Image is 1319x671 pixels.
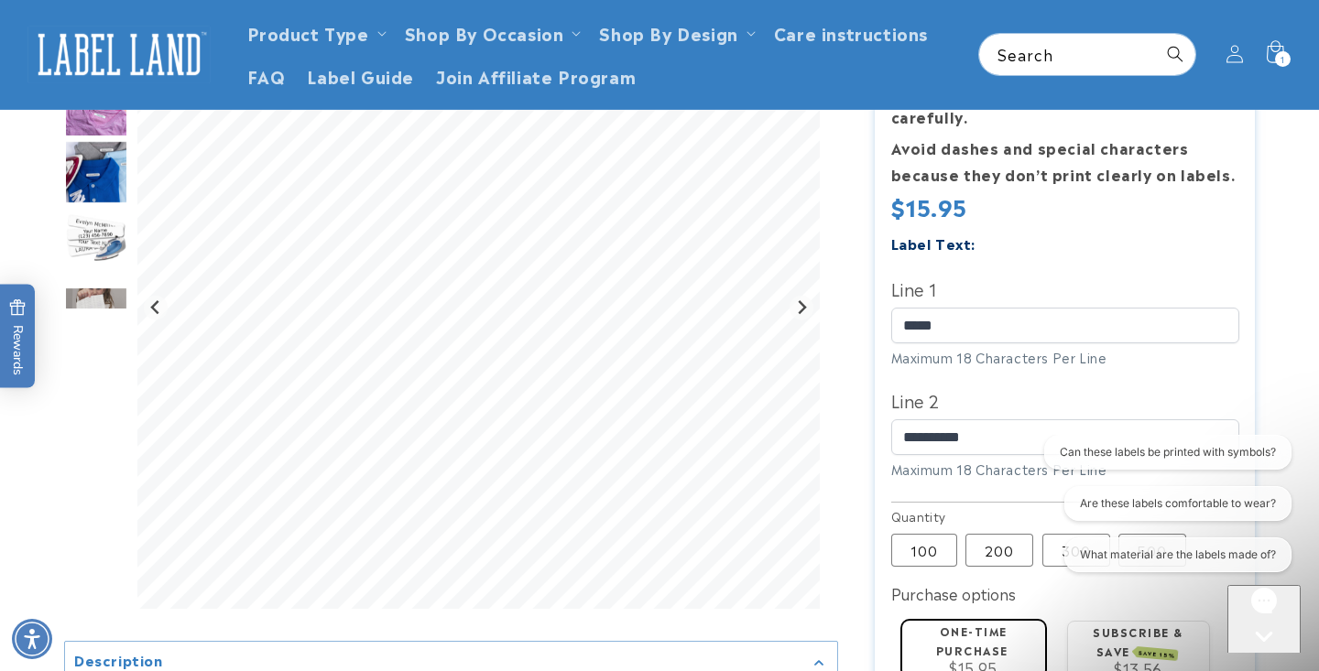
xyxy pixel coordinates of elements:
label: Line 1 [891,274,1239,303]
span: Shop By Occasion [405,22,564,43]
strong: Avoid dashes and special characters because they don’t print clearly on labels. [891,136,1236,185]
h2: Description [74,652,163,670]
div: Maximum 18 Characters Per Line [891,348,1239,367]
span: FAQ [247,65,286,86]
iframe: Gorgias live chat conversation starters [1019,435,1301,589]
span: 1 [1281,51,1285,67]
span: SAVE 15% [1135,646,1178,661]
label: 200 [965,534,1033,567]
div: Maximum 18 Characters Per Line [891,460,1239,479]
img: null [64,287,128,324]
iframe: Gorgias live chat messenger [1227,585,1301,653]
summary: Shop By Design [588,11,762,54]
span: Label Guide [307,65,414,86]
label: Label Text: [891,233,976,254]
a: Care instructions [763,11,939,54]
label: Line 2 [891,385,1239,415]
button: Next slide [790,296,814,320]
span: $15.95 [891,189,968,222]
label: One-time purchase [936,622,1008,658]
a: Join Affiliate Program [425,54,647,97]
span: Join Affiliate Program [436,65,636,86]
img: Label Land [27,26,211,82]
summary: Shop By Occasion [394,11,589,54]
span: Care instructions [774,22,928,43]
a: Label Land [21,19,218,90]
label: Purchase options [891,582,1016,604]
button: Search [1155,34,1195,74]
legend: Quantity [891,507,948,525]
label: 100 [891,534,957,567]
div: Accessibility Menu [12,619,52,659]
img: Iron-on name labels with an iron [64,207,128,271]
div: Go to slide 4 [64,207,128,271]
a: Label Guide [296,54,425,97]
span: Rewards [9,298,27,374]
a: FAQ [236,54,297,97]
button: Go to last slide [144,296,169,320]
img: Iron on name labels ironed to shirt collar [64,140,128,204]
a: Product Type [247,20,369,45]
summary: Product Type [236,11,394,54]
a: Shop By Design [599,20,737,45]
div: Go to slide 3 [64,140,128,204]
div: Go to slide 5 [64,274,128,338]
label: Subscribe & save [1093,623,1183,659]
